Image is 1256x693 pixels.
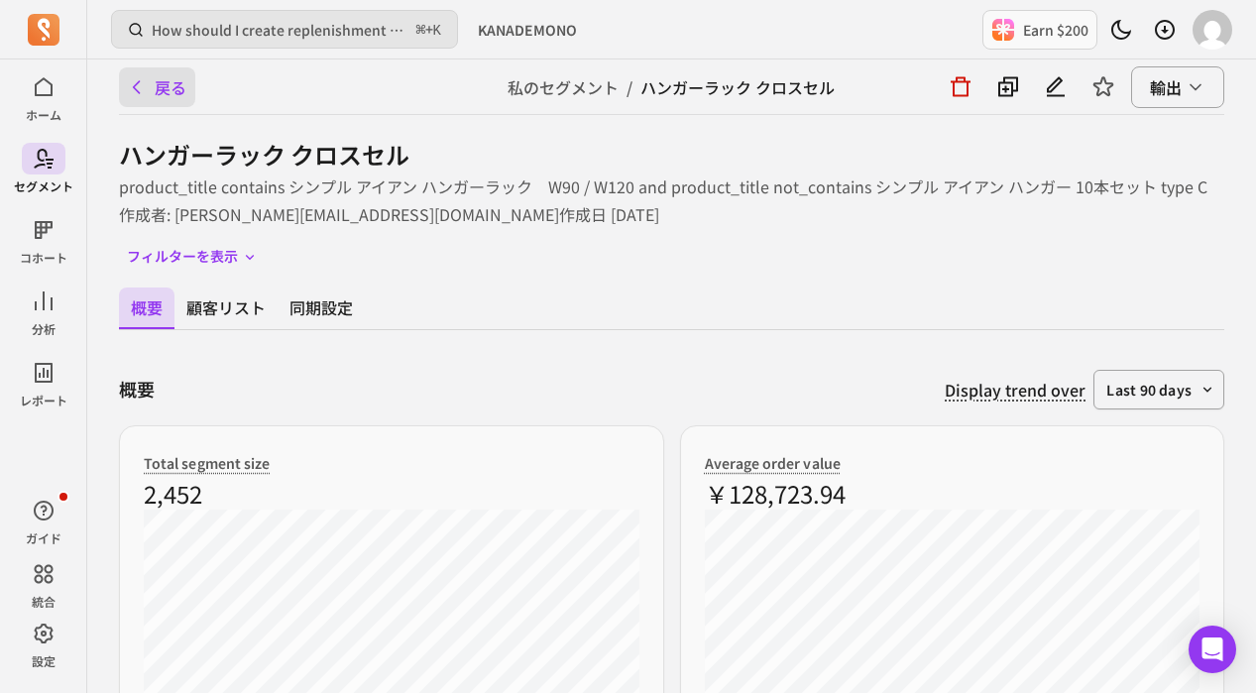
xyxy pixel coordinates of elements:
button: 顧客リスト [174,288,278,327]
span: Average order value [705,453,841,473]
span: ハンガーラック クロスセル [640,75,835,99]
button: 概要 [119,288,174,329]
h1: ハンガーラック クロスセル [119,139,1224,171]
button: 輸出 [1131,66,1224,108]
p: ホーム [26,107,61,123]
p: product_title contains シンプル アイアン ハンガーラック W90 / W120 and product_title not_contains シンプル アイアン ハンガー... [119,174,1224,198]
span: last 90 days [1106,380,1192,400]
button: 戻る [119,67,195,107]
p: 設定 [32,653,56,669]
p: 2,452 [144,478,639,510]
p: 作成者: [PERSON_NAME][EMAIL_ADDRESS][DOMAIN_NAME] 作成日 [DATE] [119,202,1224,226]
p: セグメント [14,178,73,194]
span: 輸出 [1150,75,1182,99]
button: ガイド [22,491,65,550]
span: KANADEMONO [478,20,577,40]
img: avatar [1193,10,1232,50]
p: レポート [20,393,67,408]
button: How should I create replenishment flows?⌘+K [111,10,458,49]
p: コホート [20,250,67,266]
button: Toggle favorite [1084,67,1123,107]
p: How should I create replenishment flows? [152,20,408,40]
button: Toggle dark mode [1101,10,1141,50]
p: Earn $200 [1023,20,1088,40]
div: Open Intercom Messenger [1189,626,1236,673]
kbd: ⌘ [415,18,426,43]
span: / [619,75,640,99]
kbd: K [433,23,441,39]
p: 分析 [32,321,56,337]
button: Earn $200 [982,10,1097,50]
p: Display trend over [945,378,1085,402]
a: 私のセグメント [508,75,619,99]
button: last 90 days [1093,370,1224,409]
button: KANADEMONO [466,12,589,48]
span: + [416,19,441,41]
p: 概要 [119,376,155,403]
p: ￥128,723.94 [705,478,1200,510]
button: 同期設定 [278,288,365,327]
button: フィルターを表示 [119,242,266,272]
span: Total segment size [144,453,270,473]
p: 統合 [32,594,56,610]
p: ガイド [26,530,61,546]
